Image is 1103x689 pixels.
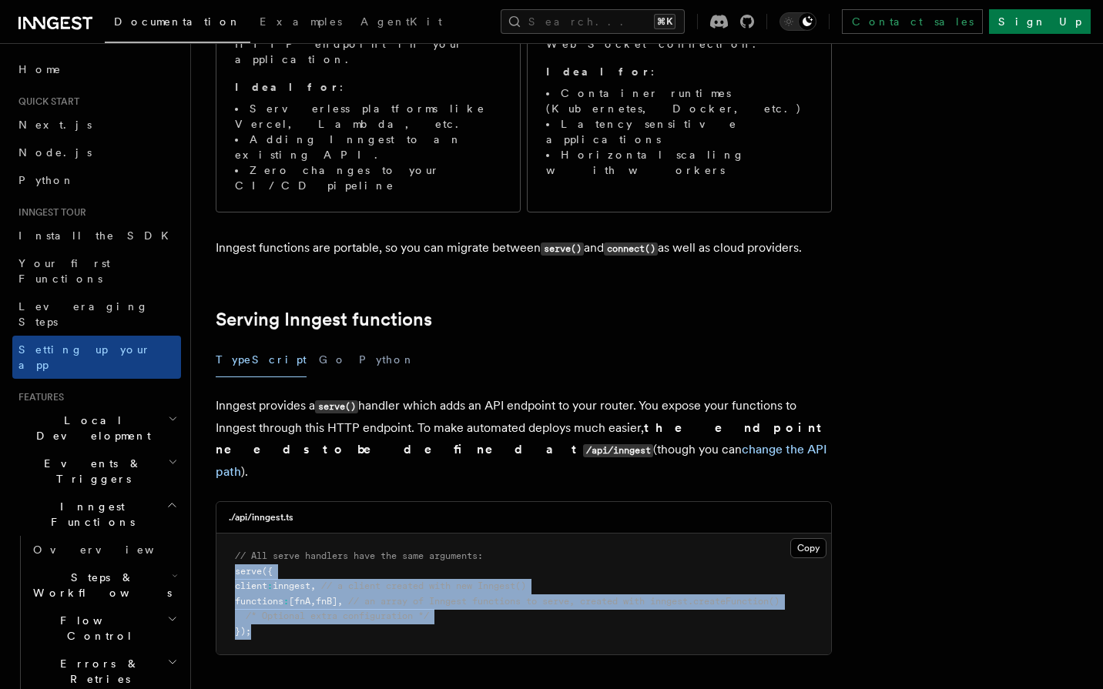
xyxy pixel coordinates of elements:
span: Inngest tour [12,206,86,219]
a: Python [12,166,181,194]
a: Install the SDK [12,222,181,249]
button: Inngest Functions [12,493,181,536]
a: Contact sales [842,9,983,34]
span: Steps & Workflows [27,570,172,600]
a: AgentKit [351,5,451,42]
a: Serving Inngest functions [216,309,432,330]
p: Inngest functions are portable, so you can migrate between and as well as cloud providers. [216,237,832,259]
span: functions [235,596,283,607]
span: , [310,580,316,591]
span: : [267,580,273,591]
a: Examples [250,5,351,42]
span: // an array of Inngest functions to serve, created with inngest.createFunction() [348,596,779,607]
span: Your first Functions [18,257,110,285]
p: : [235,79,501,95]
li: Container runtimes (Kubernetes, Docker, etc.) [546,85,813,116]
span: : [283,596,289,607]
span: ({ [262,566,273,577]
a: Your first Functions [12,249,181,293]
button: Toggle dark mode [779,12,816,31]
span: Overview [33,544,192,556]
span: // All serve handlers have the same arguments: [235,550,483,561]
span: inngest [273,580,310,591]
span: Errors & Retries [27,656,167,687]
li: Latency sensitive applications [546,116,813,147]
li: Adding Inngest to an existing API. [235,132,501,162]
strong: Ideal for [235,81,340,93]
li: Zero changes to your CI/CD pipeline [235,162,501,193]
code: connect() [604,242,658,256]
li: Serverless platforms like Vercel, Lambda, etc. [235,101,501,132]
span: [fnA [289,596,310,607]
span: Node.js [18,146,92,159]
button: Flow Control [27,607,181,650]
button: Steps & Workflows [27,564,181,607]
span: Inngest Functions [12,499,166,530]
a: Home [12,55,181,83]
button: Local Development [12,406,181,450]
span: /* Optional extra configuration */ [246,610,429,621]
span: Install the SDK [18,229,178,242]
button: Python [359,343,415,377]
strong: Ideal for [546,65,651,78]
span: Next.js [18,119,92,131]
span: // a client created with new Inngest() [321,580,526,591]
h3: ./api/inngest.ts [229,511,293,523]
a: Next.js [12,111,181,139]
code: /api/inngest [583,444,653,457]
p: : [546,64,813,79]
span: Setting up your app [18,343,151,371]
span: serve [235,566,262,577]
span: Local Development [12,413,168,443]
span: Python [18,174,75,186]
p: Inngest provides a handler which adds an API endpoint to your router. You expose your functions t... [216,395,832,483]
a: Setting up your app [12,336,181,379]
kbd: ⌘K [654,14,676,29]
span: , [337,596,343,607]
a: Node.js [12,139,181,166]
span: Examples [260,15,342,28]
span: Quick start [12,95,79,108]
span: Flow Control [27,613,167,644]
span: Leveraging Steps [18,300,149,328]
button: TypeScript [216,343,307,377]
span: }); [235,626,251,637]
span: Home [18,62,62,77]
span: fnB] [316,596,337,607]
button: Go [319,343,347,377]
code: serve() [315,400,358,413]
span: Events & Triggers [12,456,168,487]
span: Documentation [114,15,241,28]
button: Search...⌘K [501,9,685,34]
a: Leveraging Steps [12,293,181,336]
button: Copy [790,538,826,558]
a: Overview [27,536,181,564]
li: Horizontal scaling with workers [546,147,813,178]
a: Documentation [105,5,250,43]
a: Sign Up [989,9,1091,34]
span: AgentKit [360,15,442,28]
span: client [235,580,267,591]
span: , [310,596,316,607]
span: Features [12,391,64,403]
button: Events & Triggers [12,450,181,493]
code: serve() [541,242,584,256]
